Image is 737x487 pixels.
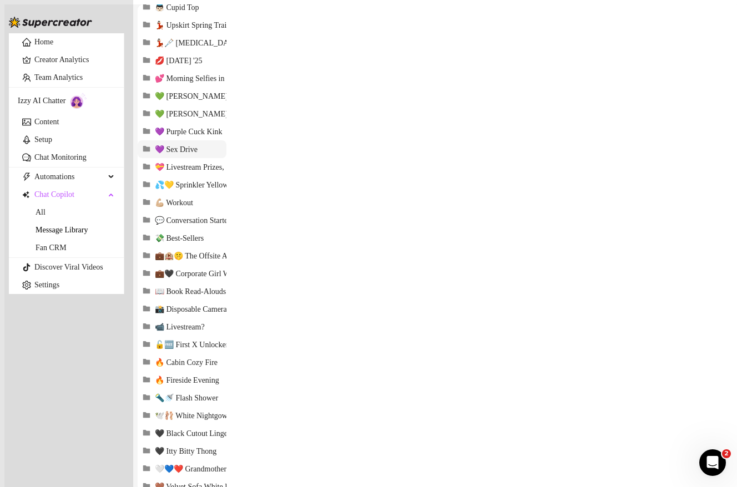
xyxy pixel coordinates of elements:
span: folder [143,269,150,277]
button: 📖 Book Read-Alouds [138,282,226,300]
button: 💪🏼 Workout [138,194,226,211]
span: folder [143,447,150,454]
span: folder [143,21,150,28]
span: folder [143,145,150,153]
span: 🖤 Itty Bitty Thong [155,447,216,456]
span: 🤍💙❤️ Grandmother's Quilt [155,464,249,474]
button: 📸 Disposable Camera Nostalgia [138,300,226,318]
span: folder [143,56,150,64]
span: folder [143,340,150,348]
a: Settings [34,281,59,289]
span: 📸 Disposable Camera Nostalgia [155,305,259,314]
span: 💜 Sex Drive [155,145,198,154]
button: 💃🏻🩼 [MEDICAL_DATA] Striptease [138,34,226,52]
iframe: Intercom live chat [699,449,726,476]
button: 💕 Morning Selfies in Pink Linen [138,69,226,87]
span: 🖤 Black Cutout Lingerie Boots [155,429,256,438]
span: Chat Copilot [34,186,105,204]
span: 📹 Livestream? [155,322,205,332]
span: folder [143,429,150,437]
span: folder [143,180,150,188]
button: 🤍💙❤️ Grandmother's Quilt [138,460,226,478]
a: All [36,208,46,216]
button: 🔦🚿 Flash Shower [138,389,226,407]
span: folder [143,127,150,135]
button: 💼🖤 Corporate Girl Work Trip [138,265,226,282]
span: 🔓🆓 First X Unlockers [155,340,231,349]
span: folder [143,411,150,419]
button: 💃🏻 Upskirt Spring Trail [138,16,226,34]
span: folder [143,358,150,366]
span: folder [143,464,150,472]
button: 💜 Sex Drive [138,140,226,158]
img: Chat Copilot [22,191,29,199]
button: 💸 Best-Sellers [138,229,226,247]
span: 🕊️🩰 White Nightgown Ballet [155,411,252,420]
span: folder [143,251,150,259]
a: Chat Monitoring [34,153,87,161]
span: folder [143,163,150,170]
button: 💝 Livestream Prizes, 11/2 [138,158,226,176]
span: 💃🏻 Upskirt Spring Trail [155,21,229,30]
a: Team Analytics [34,73,83,82]
button: 🕊️🩰 White Nightgown Ballet [138,407,226,424]
span: Automations [34,168,105,186]
span: 🔦🚿 Flash Shower [155,393,218,403]
span: folder [143,234,150,241]
span: 💦💛 Sprinkler Yellow Tee [155,180,241,190]
span: folder [143,74,150,82]
button: 📹 Livestream? [138,318,226,336]
span: folder [143,109,150,117]
span: folder [143,322,150,330]
span: folder [143,216,150,224]
span: folder [143,198,150,206]
a: Discover Viral Videos [34,263,103,271]
button: 🔓🆓 First X Unlockers [138,336,226,353]
a: Setup [34,135,52,144]
span: 💝 Livestream Prizes, 11/2 [155,163,240,172]
span: folder [143,287,150,295]
span: 💸 Best-Sellers [155,234,204,243]
button: 🔥 Fireside Evening [138,371,226,389]
button: 💦💛 Sprinkler Yellow Tee [138,176,226,194]
img: logo-BBDzfeDw.svg [9,17,92,28]
button: 🖤 Black Cutout Lingerie Boots [138,424,226,442]
span: 💼🖤 Corporate Girl Work Trip [155,269,255,278]
button: 🔥 Cabin Cozy Fire [138,353,226,371]
span: 💬 Conversation Starters [155,216,233,225]
img: AI Chatter [70,93,87,109]
span: 💃🏻🩼 [MEDICAL_DATA] Striptease [155,38,273,48]
span: thunderbolt [22,173,31,181]
a: Content [34,118,59,126]
span: 2 [722,449,731,458]
span: Izzy AI Chatter [18,95,65,107]
span: folder [143,38,150,46]
span: 🔥 Fireside Evening [155,376,219,385]
span: 💚 [PERSON_NAME] [155,92,228,101]
span: 📖 Book Read-Alouds [155,287,226,296]
a: Creator Analytics [34,51,115,69]
a: Fan CRM [36,243,67,252]
span: 💪🏼 Workout [155,198,193,207]
button: 💚 [PERSON_NAME] [138,105,226,123]
span: folder [143,92,150,99]
span: 💋 [DATE] '25 [155,56,203,65]
button: 🖤 Itty Bitty Thong [138,442,226,460]
span: 🔥 Cabin Cozy Fire [155,358,218,367]
span: 💚 [PERSON_NAME] [155,109,228,119]
span: 💕 Morning Selfies in Pink Linen [155,74,261,83]
span: folder [143,376,150,383]
button: 💚 [PERSON_NAME] [138,87,226,105]
span: 💼🏨🤫 The Offsite Affair [155,251,241,261]
span: folder [143,393,150,401]
a: Message Library [36,226,88,234]
button: 💬 Conversation Starters [138,211,226,229]
span: 💜 Purple Cuck Kink [155,127,223,136]
button: 💼🏨🤫 The Offsite Affair [138,247,226,265]
span: folder [143,305,150,312]
button: 💜 Purple Cuck Kink [138,123,226,140]
a: Home [34,38,53,46]
button: 💋 [DATE] '25 [138,52,226,69]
